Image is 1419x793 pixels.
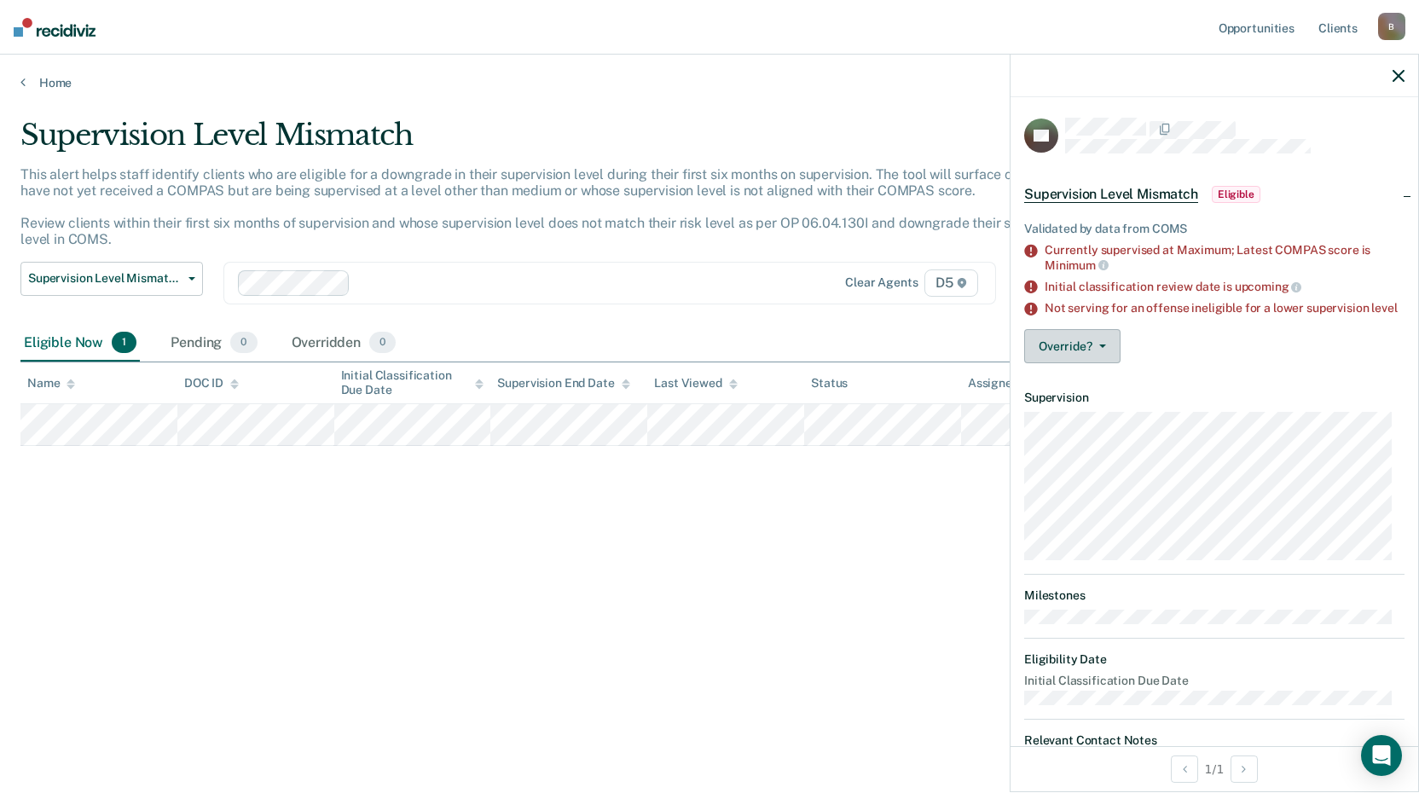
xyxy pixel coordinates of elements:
span: 0 [369,332,396,354]
div: Name [27,376,75,391]
div: Supervision Level Mismatch [20,118,1085,166]
div: B [1378,13,1405,40]
div: DOC ID [184,376,239,391]
span: 1 [112,332,136,354]
button: Previous Opportunity [1171,755,1198,783]
div: Initial classification review date is [1045,279,1405,294]
dt: Initial Classification Due Date [1024,674,1405,688]
div: Initial Classification Due Date [341,368,484,397]
a: Home [20,75,1399,90]
div: Last Viewed [654,376,737,391]
span: 0 [230,332,257,354]
div: Open Intercom Messenger [1361,735,1402,776]
div: Assigned to [968,376,1048,391]
div: Pending [167,325,260,362]
div: Not serving for an offense ineligible for a lower supervision [1045,301,1405,315]
span: D5 [924,269,978,297]
p: This alert helps staff identify clients who are eligible for a downgrade in their supervision lev... [20,166,1074,248]
button: Next Opportunity [1231,755,1258,783]
div: Eligible Now [20,325,140,362]
div: Status [811,376,848,391]
div: Overridden [288,325,400,362]
dt: Milestones [1024,588,1405,603]
span: Supervision Level Mismatch [28,271,182,286]
dt: Relevant Contact Notes [1024,733,1405,748]
div: Supervision Level MismatchEligible [1011,167,1418,222]
span: Supervision Level Mismatch [1024,186,1198,203]
div: Clear agents [845,275,918,290]
img: Recidiviz [14,18,96,37]
div: Validated by data from COMS [1024,222,1405,236]
div: Currently supervised at Maximum; Latest COMPAS score is [1045,243,1405,272]
span: Eligible [1212,186,1260,203]
dt: Supervision [1024,391,1405,405]
span: Minimum [1045,258,1109,272]
button: Override? [1024,329,1121,363]
dt: Eligibility Date [1024,652,1405,667]
span: level [1371,301,1397,315]
span: upcoming [1235,280,1302,293]
div: Supervision End Date [497,376,629,391]
div: 1 / 1 [1011,746,1418,791]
